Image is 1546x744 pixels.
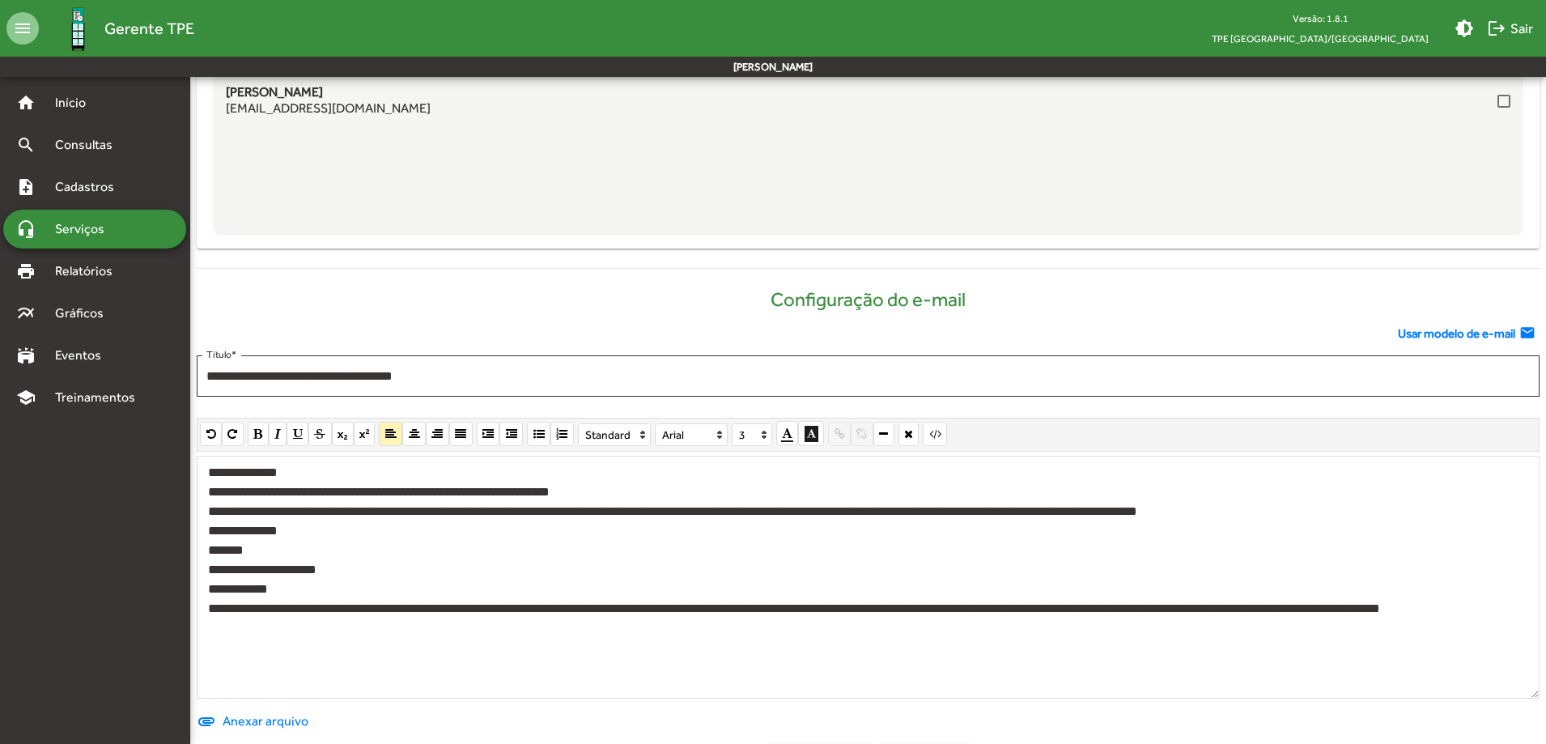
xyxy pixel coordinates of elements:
[45,304,125,323] span: Gráficos
[16,388,36,407] mat-icon: school
[1519,325,1540,342] mat-icon: email
[379,422,402,446] button: Justify Left
[354,422,376,446] button: Superscript
[16,346,36,365] mat-icon: stadium
[104,15,194,41] span: Gerente TPE
[898,422,920,446] button: Clear Formatting
[226,100,431,117] span: [EMAIL_ADDRESS][DOMAIN_NAME]
[16,177,36,197] mat-icon: note_add
[527,422,550,446] button: Unordered List
[923,422,947,446] button: HTML Code
[1480,14,1540,43] button: Sair
[197,712,216,731] mat-icon: attachment
[873,422,894,446] button: Horizontal Line
[287,422,308,446] button: Underline
[45,346,123,365] span: Eventos
[248,422,269,446] button: Bold
[1487,19,1506,38] mat-icon: logout
[222,422,244,446] button: Redo
[45,261,134,281] span: Relatórios
[226,84,431,100] span: [PERSON_NAME]
[197,288,1540,312] h4: Configuração do e-mail
[798,421,824,446] button: Background Color
[45,177,135,197] span: Cadastros
[449,422,473,446] button: Justify Full
[16,219,36,239] mat-icon: headset_mic
[332,422,354,446] button: Subscript
[39,2,194,55] a: Gerente TPE
[776,421,799,445] button: Text Color
[578,423,651,446] button: Standard
[1199,28,1442,49] span: TPE [GEOGRAPHIC_DATA]/[GEOGRAPHIC_DATA]
[216,712,308,731] span: Anexar arquivo
[45,135,134,155] span: Consultas
[45,388,155,407] span: Treinamentos
[1487,14,1533,43] span: Sair
[1455,19,1474,38] mat-icon: brightness_medium
[1398,325,1515,343] span: Usar modelo de e-mail
[655,423,728,446] button: Arial
[1199,8,1442,28] div: Versão: 1.8.1
[200,422,222,446] button: Undo
[732,423,772,446] button: 3
[6,12,39,45] mat-icon: menu
[426,422,449,446] button: Justify Right
[499,422,523,446] button: Outdent
[45,219,126,239] span: Serviços
[269,422,287,446] button: Italic
[16,135,36,155] mat-icon: search
[550,422,574,446] button: Ordered List
[16,261,36,281] mat-icon: print
[16,93,36,113] mat-icon: home
[52,2,104,55] img: Logo
[308,422,332,446] button: Strikethrough
[402,422,426,446] button: Justify Center
[45,93,109,113] span: Início
[16,304,36,323] mat-icon: multiline_chart
[477,422,500,446] button: Indent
